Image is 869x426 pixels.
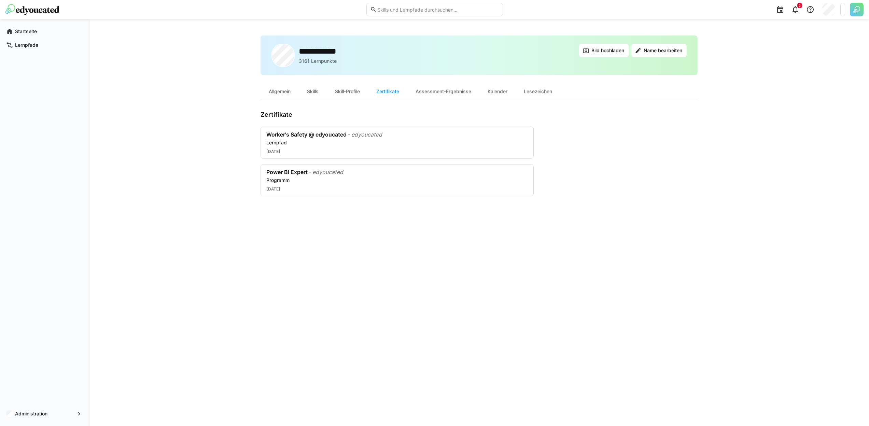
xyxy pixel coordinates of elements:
[516,83,560,100] div: Lesezeichen
[368,83,407,100] div: Zertifikate
[266,139,528,146] div: Lernpfad
[590,47,625,54] span: Bild hochladen
[261,111,292,118] h3: Zertifikate
[351,131,382,138] div: edyoucated
[261,83,299,100] div: Allgemein
[479,83,516,100] div: Kalender
[631,44,687,57] button: Name bearbeiten
[266,131,347,138] div: Worker's Safety @ edyoucated
[643,47,683,54] span: Name bearbeiten
[299,83,327,100] div: Skills
[327,83,368,100] div: Skill-Profile
[799,3,801,8] span: 2
[266,186,528,192] div: [DATE]
[407,83,479,100] div: Assessment-Ergebnisse
[299,58,337,65] p: 3161 Lernpunkte
[309,169,311,175] div: -
[348,131,350,138] div: -
[377,6,499,13] input: Skills und Lernpfade durchsuchen…
[266,149,528,154] div: [DATE]
[312,169,343,175] div: edyoucated
[266,169,308,175] div: Power BI Expert
[579,44,629,57] button: Bild hochladen
[266,177,528,184] div: Programm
